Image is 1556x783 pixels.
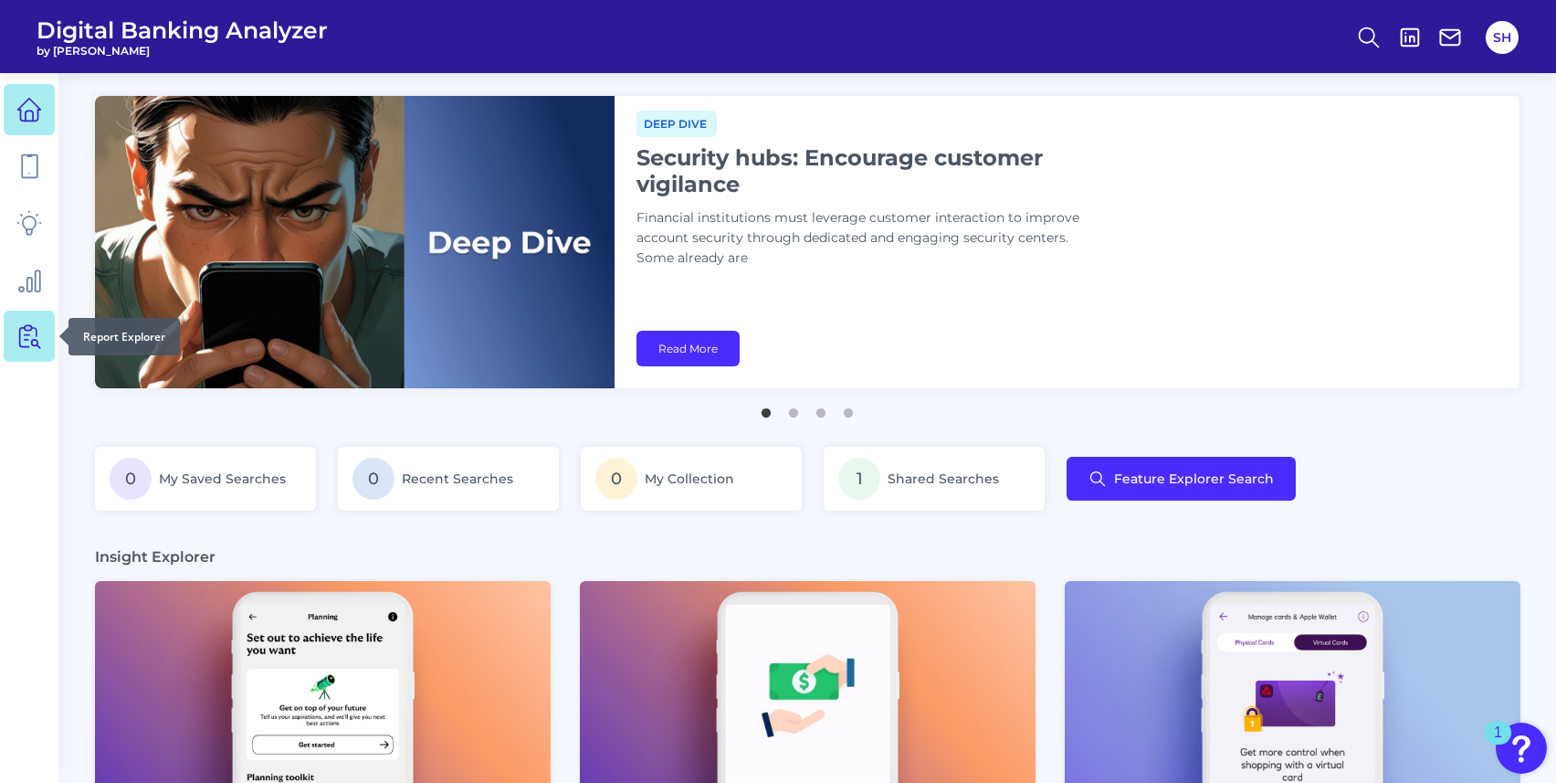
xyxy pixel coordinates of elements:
[95,447,316,511] a: 0My Saved Searches
[645,471,734,487] span: My Collection
[159,471,286,487] span: My Saved Searches
[812,399,830,418] button: 3
[839,399,857,418] button: 4
[824,447,1045,511] a: 1Shared Searches
[636,114,717,132] a: Deep dive
[757,399,775,418] button: 1
[95,96,615,388] img: bannerImg
[68,318,180,355] div: Report Explorer
[1486,21,1519,54] button: SH
[37,44,328,58] span: by [PERSON_NAME]
[838,458,880,500] span: 1
[636,331,740,366] a: Read More
[352,458,394,500] span: 0
[595,458,637,500] span: 0
[37,16,328,44] span: Digital Banking Analyzer
[1496,723,1547,774] button: Open Resource Center, 1 new notification
[888,471,999,487] span: Shared Searches
[1067,457,1296,501] button: Feature Explorer Search
[110,458,152,500] span: 0
[402,471,513,487] span: Recent Searches
[784,399,803,418] button: 2
[636,208,1093,269] p: Financial institutions must leverage customer interaction to improve account security through ded...
[1114,471,1274,486] span: Feature Explorer Search
[1494,733,1502,757] div: 1
[338,447,559,511] a: 0Recent Searches
[581,447,802,511] a: 0My Collection
[636,144,1093,197] h1: Security hubs: Encourage customer vigilance
[95,547,216,566] h3: Insight Explorer
[636,111,717,137] span: Deep dive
